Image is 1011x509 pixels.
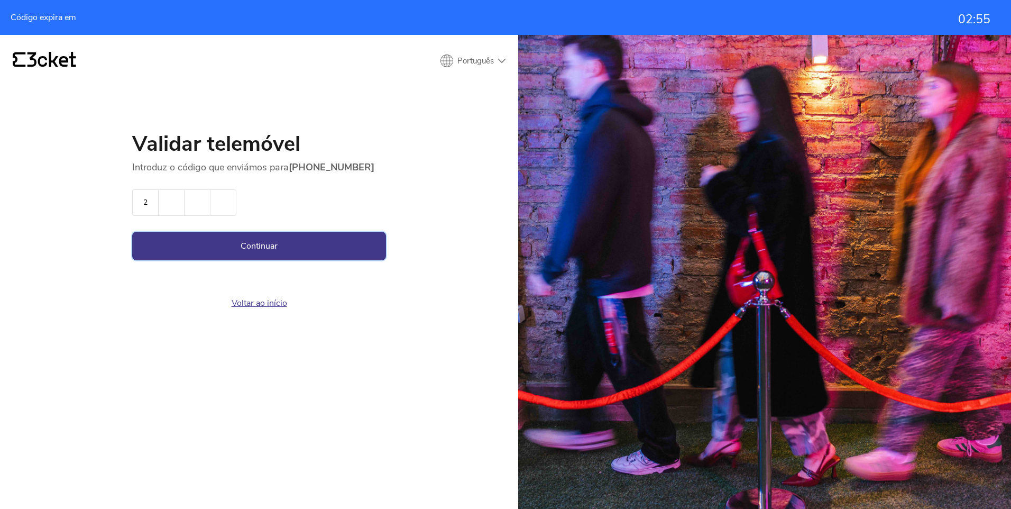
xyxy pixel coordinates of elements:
[232,297,287,309] a: Voltar ao início
[518,35,1011,509] img: People having fun
[13,52,25,67] g: {' '}
[132,161,386,174] p: Introduz o código que enviámos para
[13,52,76,70] a: {' '}
[132,133,386,161] h1: Validar telemóvel
[132,232,386,260] button: Continuar
[289,161,374,174] strong: [PHONE_NUMBER]
[958,13,990,26] div: 02:55
[11,13,76,22] span: Código expira em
